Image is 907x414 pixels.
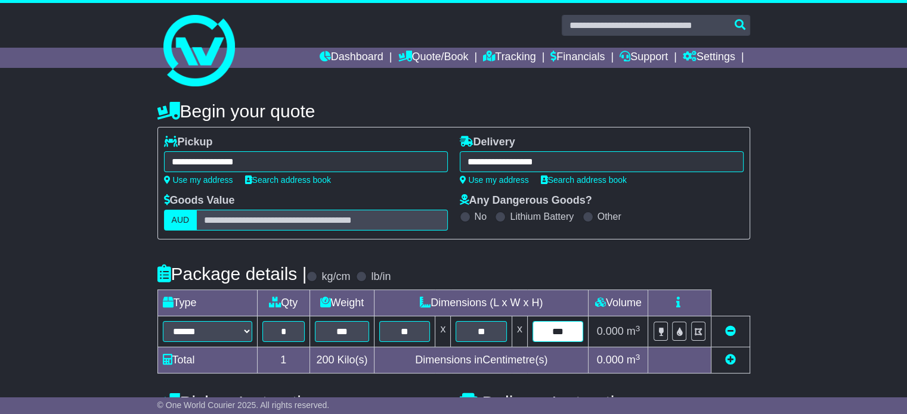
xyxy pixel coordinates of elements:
[164,194,235,207] label: Goods Value
[636,324,640,333] sup: 3
[460,175,529,185] a: Use my address
[245,175,331,185] a: Search address book
[257,347,309,373] td: 1
[483,48,535,68] a: Tracking
[309,290,374,316] td: Weight
[157,264,307,284] h4: Package details |
[589,290,648,316] td: Volume
[374,290,588,316] td: Dimensions (L x W x H)
[550,48,605,68] a: Financials
[164,175,233,185] a: Use my address
[309,347,374,373] td: Kilo(s)
[257,290,309,316] td: Qty
[598,211,621,222] label: Other
[316,354,334,366] span: 200
[541,175,627,185] a: Search address book
[164,210,197,231] label: AUD
[460,136,515,149] label: Delivery
[627,325,640,337] span: m
[157,290,257,316] td: Type
[725,354,736,366] a: Add new item
[157,400,330,410] span: © One World Courier 2025. All rights reserved.
[636,353,640,362] sup: 3
[157,347,257,373] td: Total
[620,48,668,68] a: Support
[374,347,588,373] td: Dimensions in Centimetre(s)
[157,101,750,121] h4: Begin your quote
[627,354,640,366] span: m
[398,48,468,68] a: Quote/Book
[371,270,391,284] label: lb/in
[475,211,487,222] label: No
[512,316,527,347] td: x
[460,194,592,207] label: Any Dangerous Goods?
[321,270,350,284] label: kg/cm
[510,211,574,222] label: Lithium Battery
[460,393,750,412] h4: Delivery Instructions
[320,48,383,68] a: Dashboard
[597,325,624,337] span: 0.000
[164,136,213,149] label: Pickup
[157,393,448,412] h4: Pickup Instructions
[597,354,624,366] span: 0.000
[725,325,736,337] a: Remove this item
[683,48,735,68] a: Settings
[435,316,451,347] td: x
